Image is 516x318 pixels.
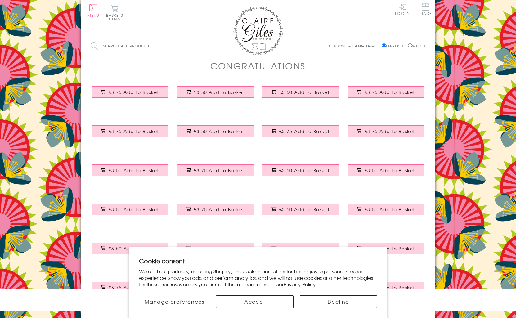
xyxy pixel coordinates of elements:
[177,204,254,215] button: £3.75 Add to Basket
[177,164,254,176] button: £3.75 Add to Basket
[279,128,330,134] span: £3.75 Add to Basket
[210,60,306,72] h1: Congratulations
[365,284,415,291] span: £3.50 Add to Basket
[365,89,415,95] span: £3.75 Add to Basket
[348,204,424,215] button: £3.50 Add to Basket
[92,204,168,215] button: £3.50 Add to Basket
[408,43,412,47] input: Welsh
[87,4,100,17] button: Menu
[279,167,330,173] span: £3.50 Add to Basket
[109,245,159,252] span: £3.50 Add to Basket
[139,268,377,287] p: We and our partners, including Shopify, use cookies and other technologies to personalize your ex...
[177,243,254,254] button: £3.50 Add to Basket
[173,160,258,186] a: Congratulations Card, Star, GCS(yip)E(eeee) results, Embellished with pompoms £3.75 Add to Basket
[348,164,424,176] button: £3.50 Add to Basket
[279,89,330,95] span: £3.50 Add to Basket
[194,128,245,134] span: £3.50 Add to Basket
[109,128,159,134] span: £3.75 Add to Basket
[365,128,415,134] span: £3.75 Add to Basket
[92,164,168,176] button: £3.50 Add to Basket
[173,199,258,226] a: Congratulations Card, #Winner, Embellished with a colourful tassel £3.75 Add to Basket
[139,257,377,265] h2: Cookie consent
[343,199,429,226] a: Congratulations on your Graduation Card, Blue Star, padded star embellished £3.50 Add to Basket
[109,12,123,22] span: 0 items
[262,125,339,137] button: £3.75 Add to Basket
[262,86,339,98] button: £3.50 Add to Basket
[284,280,316,288] a: Privacy Policy
[262,164,339,176] button: £3.50 Add to Basket
[419,3,432,15] span: Trade
[348,243,424,254] button: £3.75 Add to Basket
[262,243,339,254] button: £3.50 Add to Basket
[194,245,245,252] span: £3.50 Add to Basket
[190,39,196,53] input: Search
[365,245,415,252] span: £3.75 Add to Basket
[262,204,339,215] button: £3.50 Add to Basket
[109,206,159,213] span: £3.50 Add to Basket
[173,82,258,108] a: Congratulations Card, Pink Stars, Embellished with a padded star £3.50 Add to Basket
[279,206,330,213] span: £3.50 Add to Basket
[258,121,343,147] a: Exam Congratulations Card, Star, fantastic results, Embellished with pompoms £3.75 Add to Basket
[343,238,429,265] a: Congratulations Card, Pop, Fizz, Embellished with pompoms £3.75 Add to Basket
[343,160,429,186] a: New Job Card, Blue Stars, Good Luck, padded star embellished £3.50 Add to Basket
[343,121,429,147] a: Exam Congratulations Card, Top Banana, Embellished with a colourful tassel £3.75 Add to Basket
[408,43,426,49] label: Welsh
[109,89,159,95] span: £3.75 Add to Basket
[92,86,168,98] button: £3.75 Add to Basket
[173,238,258,265] a: Congratulations Card, A Level results, Pink, Embellished with a padded star £3.50 Add to Basket
[258,199,343,226] a: Congratulations Card, Gold Stars £3.50 Add to Basket
[365,206,415,213] span: £3.50 Add to Basket
[87,82,173,108] a: Congratulations National Exam Results Card, Star, Embellished with pompoms £3.75 Add to Basket
[258,160,343,186] a: Congratulations and Good Luck Card, Pink Stars, enjoy your Retirement £3.50 Add to Basket
[419,3,432,16] a: Trade
[382,43,386,47] input: English
[87,121,173,147] a: New Job Congratulations Card, 9-5 Dolly, Embellished with colourful pompoms £3.75 Add to Basket
[87,238,173,265] a: Good Luck Retirement Card, Pink Stars, Embellished with a padded star £3.50 Add to Basket
[173,121,258,147] a: Congratulations Graduation Card, Embellished with a padded star £3.50 Add to Basket
[139,295,210,308] button: Manage preferences
[233,6,283,55] img: Claire Giles Greetings Cards
[395,3,410,15] a: Log In
[87,160,173,186] a: Congratulations Card, In circles with stars and gold foil £3.50 Add to Basket
[279,245,330,252] span: £3.50 Add to Basket
[348,86,424,98] button: £3.75 Add to Basket
[87,277,173,304] a: Congratulations on Graduation Card, Mortar Hats, Embellished with pompoms £3.75 Add to Basket
[343,82,429,108] a: Congratulations and Good Luck Card, Off to Uni, Embellished with pompoms £3.75 Add to Basket
[87,39,196,53] input: Search all products
[258,82,343,108] a: Congratulations Card, Blue Stars, Embellished with a padded star £3.50 Add to Basket
[92,243,168,254] button: £3.50 Add to Basket
[194,167,245,173] span: £3.75 Add to Basket
[92,282,168,293] button: £3.75 Add to Basket
[145,298,204,305] span: Manage preferences
[92,125,168,137] button: £3.75 Add to Basket
[106,5,123,21] button: Basket0 items
[87,12,100,18] span: Menu
[258,238,343,265] a: Good Luck Retirement Card, Blue Stars, Embellished with a padded star £3.50 Add to Basket
[87,199,173,226] a: Baby Card, Stars, Congratulations Mummy & Daddy to be, You'll be Brilliant! £3.50 Add to Basket
[177,125,254,137] button: £3.50 Add to Basket
[177,86,254,98] button: £3.50 Add to Basket
[216,295,294,308] button: Accept
[194,89,245,95] span: £3.50 Add to Basket
[348,125,424,137] button: £3.75 Add to Basket
[382,43,406,49] label: English
[329,43,381,49] p: Choose a language:
[109,167,159,173] span: £3.50 Add to Basket
[365,167,415,173] span: £3.50 Add to Basket
[109,284,159,291] span: £3.75 Add to Basket
[194,206,245,213] span: £3.75 Add to Basket
[300,295,377,308] button: Decline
